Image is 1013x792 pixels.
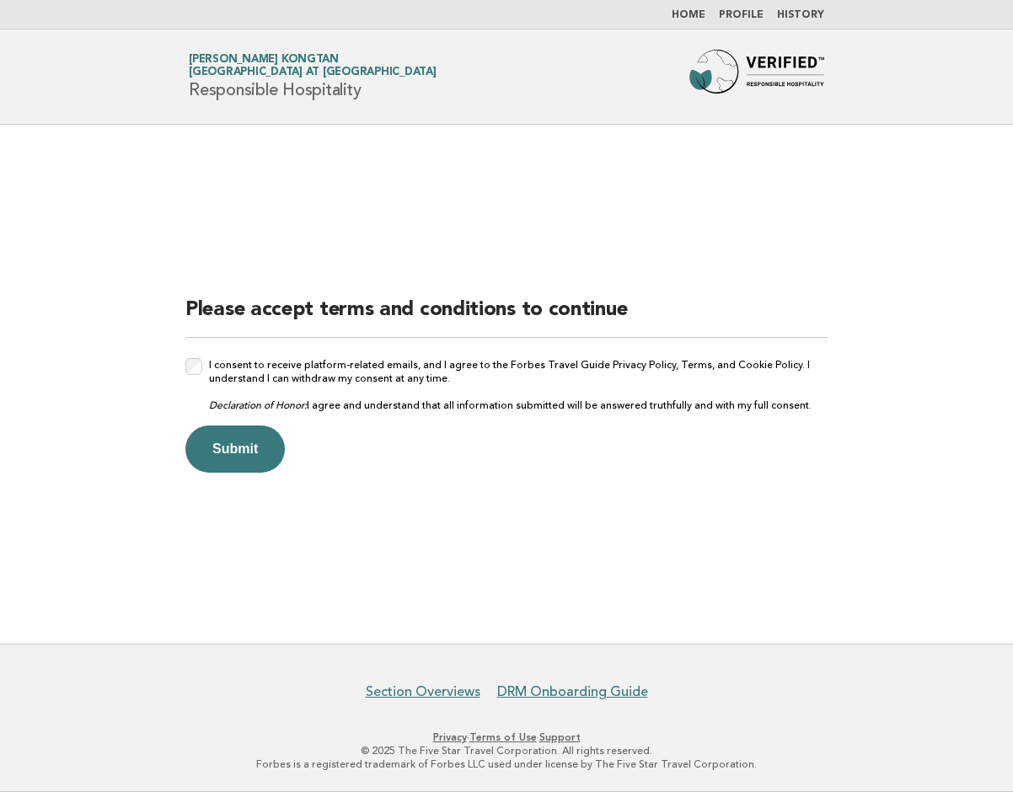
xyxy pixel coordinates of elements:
[433,731,467,743] a: Privacy
[209,358,828,412] label: I consent to receive platform-related emails, and I agree to the Forbes Travel Guide Privacy Poli...
[777,10,824,20] a: History
[672,10,705,20] a: Home
[185,425,285,473] button: Submit
[189,55,437,99] h1: Responsible Hospitality
[719,10,764,20] a: Profile
[24,730,989,744] p: · ·
[24,757,989,771] p: Forbes is a registered trademark of Forbes LLC used under license by The Five Star Travel Corpora...
[185,297,828,338] h2: Please accept terms and conditions to continue
[189,67,437,78] span: [GEOGRAPHIC_DATA] at [GEOGRAPHIC_DATA]
[469,731,537,743] a: Terms of Use
[366,683,480,700] a: Section Overviews
[689,50,824,104] img: Forbes Travel Guide
[539,731,581,743] a: Support
[24,744,989,757] p: © 2025 The Five Star Travel Corporation. All rights reserved.
[497,683,648,700] a: DRM Onboarding Guide
[209,399,307,411] em: Declaration of Honor:
[189,54,437,78] a: [PERSON_NAME] Kongtan[GEOGRAPHIC_DATA] at [GEOGRAPHIC_DATA]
